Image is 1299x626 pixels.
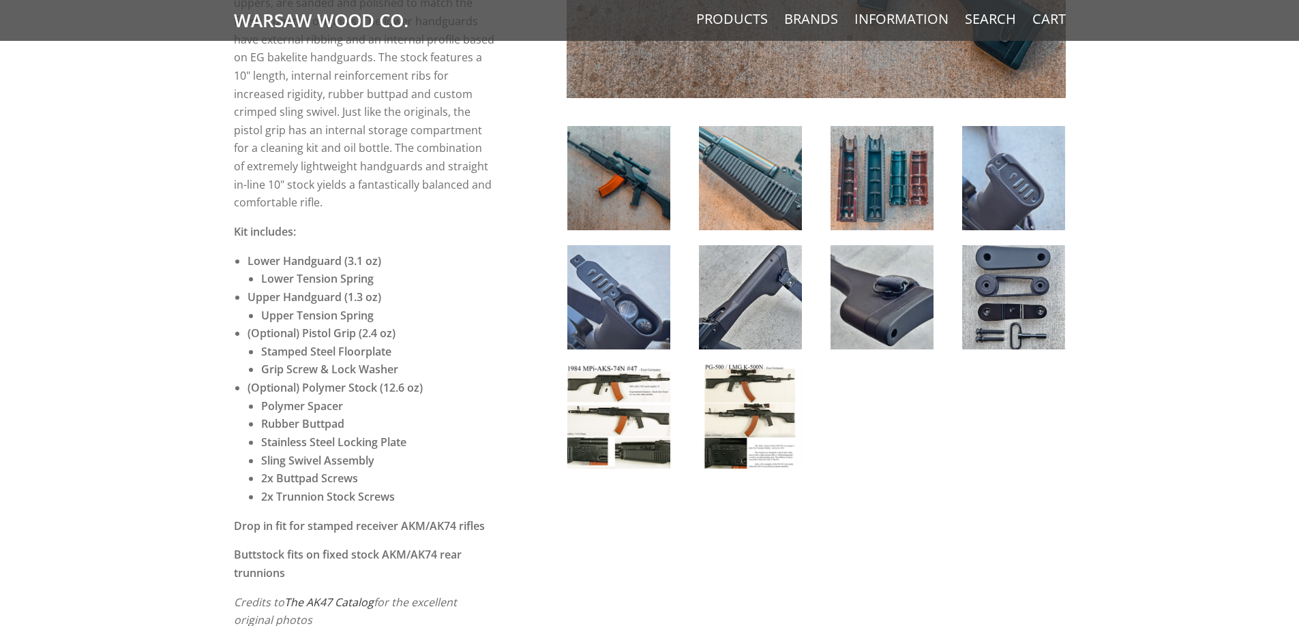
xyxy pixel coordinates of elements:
img: East German AK-74 Prototype Furniture [831,245,934,349]
strong: Polymer Spacer [261,398,343,413]
strong: (Optional) Polymer Stock (12.6 oz) [248,380,423,395]
img: East German AK-74 Prototype Furniture [962,126,1065,230]
strong: Drop in fit for stamped receiver AKM/AK74 rifles [234,518,485,533]
img: East German AK-74 Prototype Furniture [831,126,934,230]
a: Cart [1032,10,1066,28]
strong: Stainless Steel Locking Plate [261,435,406,450]
strong: Lower Tension Spring [261,271,374,286]
a: Products [696,10,768,28]
img: East German AK-74 Prototype Furniture [699,245,802,349]
img: East German AK-74 Prototype Furniture [567,245,670,349]
img: East German AK-74 Prototype Furniture [699,126,802,230]
img: East German AK-74 Prototype Furniture [962,245,1065,349]
strong: 2x Buttpad Screws [261,471,358,486]
img: East German AK-74 Prototype Furniture [567,364,670,469]
strong: Upper Tension Spring [261,308,374,323]
strong: 2x Trunnion Stock Screws [261,489,395,504]
strong: Kit includes: [234,224,296,239]
strong: Rubber Buttpad [261,416,344,431]
strong: Stamped Steel Floorplate [261,344,391,359]
a: Search [965,10,1016,28]
a: Brands [784,10,838,28]
img: East German AK-74 Prototype Furniture [567,126,670,230]
strong: Grip Screw & Lock Washer [261,362,398,377]
strong: (Optional) Pistol Grip (2.4 oz) [248,326,395,341]
img: East German AK-74 Prototype Furniture [699,364,802,469]
strong: Upper Handguard (1.3 oz) [248,289,381,304]
a: The AK47 Catalog [284,595,374,610]
a: Information [854,10,949,28]
strong: Sling Swivel Assembly [261,453,374,468]
strong: Buttstock fits on fixed stock AKM/AK74 rear trunnions [234,547,462,580]
strong: Lower Handguard (3.1 oz) [248,253,381,268]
